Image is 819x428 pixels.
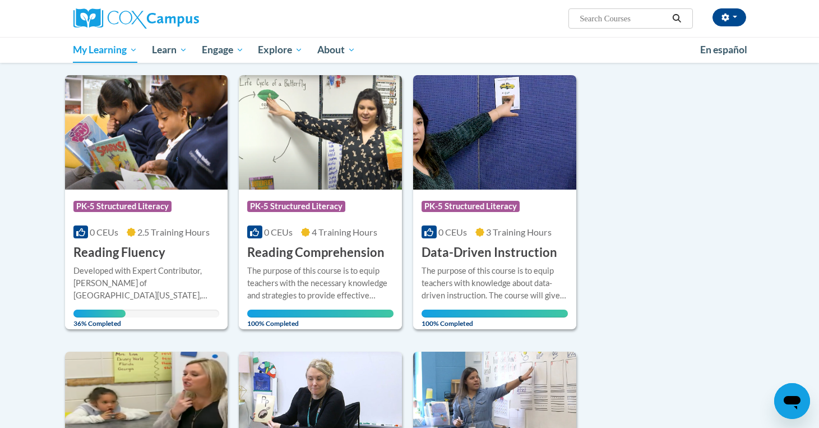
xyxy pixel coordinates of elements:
[312,227,377,237] span: 4 Training Hours
[239,75,402,330] a: Course LogoPK-5 Structured Literacy0 CEUs4 Training Hours Reading ComprehensionThe purpose of thi...
[774,383,810,419] iframe: Button to launch messaging window
[247,310,394,328] span: 100% Completed
[264,227,293,237] span: 0 CEUs
[239,75,402,190] img: Course Logo
[251,37,310,63] a: Explore
[73,310,126,317] div: Your progress
[247,310,394,317] div: Your progress
[57,37,763,63] div: Main menu
[73,8,199,29] img: Cox Campus
[73,244,165,261] h3: Reading Fluency
[65,75,228,190] img: Course Logo
[422,201,520,212] span: PK-5 Structured Literacy
[700,44,747,56] span: En español
[137,227,210,237] span: 2.5 Training Hours
[202,43,244,57] span: Engage
[73,265,220,302] div: Developed with Expert Contributor, [PERSON_NAME] of [GEOGRAPHIC_DATA][US_STATE], [GEOGRAPHIC_DATA...
[422,265,568,302] div: The purpose of this course is to equip teachers with knowledge about data-driven instruction. The...
[438,227,467,237] span: 0 CEUs
[73,43,137,57] span: My Learning
[486,227,552,237] span: 3 Training Hours
[65,75,228,330] a: Course LogoPK-5 Structured Literacy0 CEUs2.5 Training Hours Reading FluencyDeveloped with Expert ...
[73,201,172,212] span: PK-5 Structured Literacy
[195,37,251,63] a: Engage
[73,310,126,328] span: 36% Completed
[152,43,187,57] span: Learn
[413,75,576,190] img: Course Logo
[579,12,668,25] input: Search Courses
[73,8,286,29] a: Cox Campus
[413,75,576,330] a: Course LogoPK-5 Structured Literacy0 CEUs3 Training Hours Data-Driven InstructionThe purpose of t...
[422,244,557,261] h3: Data-Driven Instruction
[258,43,303,57] span: Explore
[712,8,746,26] button: Account Settings
[422,310,568,317] div: Your progress
[317,43,355,57] span: About
[668,12,685,25] button: Search
[422,310,568,328] span: 100% Completed
[90,227,118,237] span: 0 CEUs
[310,37,363,63] a: About
[247,201,345,212] span: PK-5 Structured Literacy
[66,37,145,63] a: My Learning
[247,244,385,261] h3: Reading Comprehension
[693,38,755,62] a: En español
[145,37,195,63] a: Learn
[247,265,394,302] div: The purpose of this course is to equip teachers with the necessary knowledge and strategies to pr...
